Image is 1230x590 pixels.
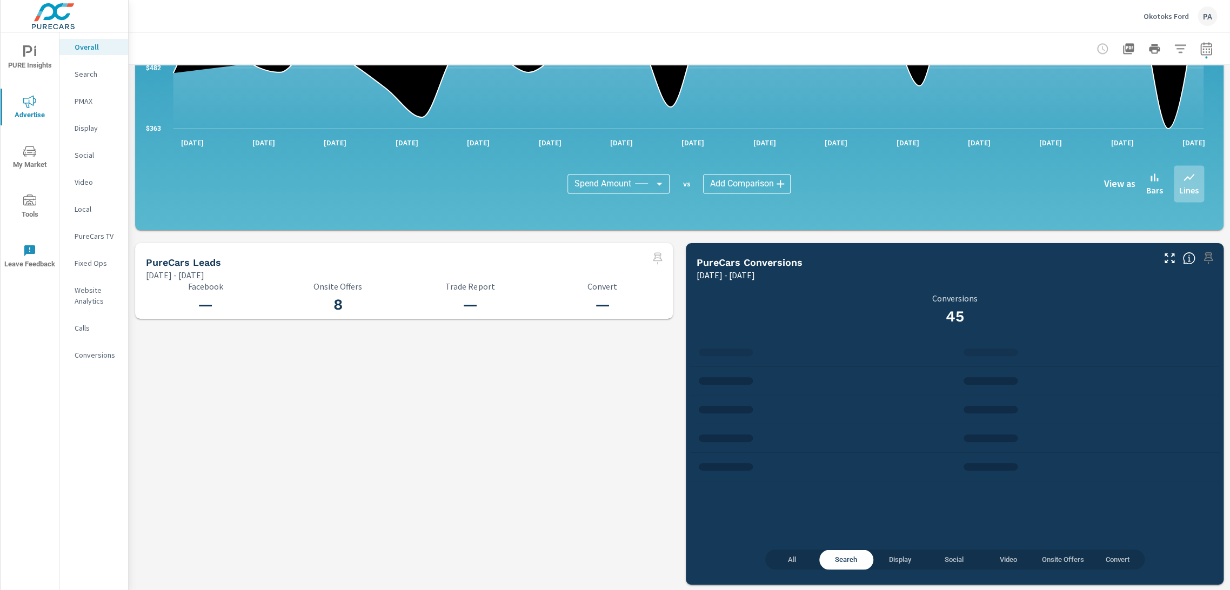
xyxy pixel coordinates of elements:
p: Onsite Offers [278,281,398,291]
button: "Export Report to PDF" [1118,38,1139,59]
h5: PureCars Leads [146,257,221,268]
span: Tools [4,195,56,221]
button: Apply Filters [1169,38,1191,59]
div: Social [59,147,128,163]
p: Display [75,123,119,133]
p: [DATE] [603,137,640,148]
p: [DATE] [1175,137,1213,148]
span: Select a preset date range to save this widget [1200,250,1217,267]
p: [DATE] - [DATE] [697,269,755,281]
p: Overall [75,42,119,52]
div: PMAX [59,93,128,109]
p: [DATE] [746,137,784,148]
div: Video [59,174,128,190]
p: [DATE] [316,137,354,148]
div: Add Comparison [703,174,791,193]
p: [DATE] [459,137,497,148]
div: Display [59,120,128,136]
p: [DATE] [960,137,998,148]
p: Video [75,177,119,187]
p: vs [670,179,703,189]
p: Trade Report [411,281,530,291]
p: [DATE] [674,137,712,148]
p: Conversions [697,293,1213,303]
span: Onsite Offers [1042,553,1084,566]
h3: — [543,296,662,314]
p: [DATE] [245,137,283,148]
h3: — [411,296,530,314]
span: Leave Feedback [4,244,56,271]
span: Select a preset date range to save this widget [649,250,666,267]
span: Understand conversion over the selected time range. [1182,252,1195,265]
div: PureCars TV [59,228,128,244]
p: Search [75,69,119,79]
h3: 45 [697,307,1213,326]
h6: View as [1104,178,1135,189]
span: Display [880,553,921,566]
p: [DATE] [1103,137,1141,148]
button: Print Report [1144,38,1165,59]
span: All [772,553,813,566]
p: Social [75,150,119,160]
span: Video [988,553,1029,566]
div: Spend Amount [567,174,670,193]
text: $363 [146,125,161,132]
p: [DATE] - [DATE] [146,269,204,281]
p: PureCars TV [75,231,119,242]
span: My Market [4,145,56,171]
p: Convert [543,281,662,291]
p: [DATE] [888,137,926,148]
p: Lines [1179,184,1199,197]
div: Overall [59,39,128,55]
p: [DATE] [173,137,211,148]
button: Make Fullscreen [1161,250,1178,267]
div: Website Analytics [59,282,128,309]
p: [DATE] [388,137,426,148]
div: nav menu [1,32,59,281]
div: Search [59,66,128,82]
span: Spend Amount [574,178,631,189]
p: Bars [1146,184,1163,197]
p: [DATE] [817,137,855,148]
p: [DATE] [531,137,569,148]
button: Select Date Range [1195,38,1217,59]
h3: 8 [278,296,398,314]
p: Facebook [146,281,265,291]
h3: — [146,296,265,314]
p: Local [75,204,119,214]
p: Conversions [75,350,119,360]
div: PA [1198,6,1217,26]
p: Okotoks Ford [1144,11,1189,21]
div: Conversions [59,347,128,363]
span: Add Comparison [710,178,773,189]
div: Calls [59,320,128,336]
span: Convert [1097,553,1138,566]
div: Local [59,201,128,217]
h5: PureCars Conversions [697,257,803,268]
span: Advertise [4,95,56,122]
p: Website Analytics [75,285,119,306]
text: $482 [146,64,161,72]
p: PMAX [75,96,119,106]
p: Calls [75,323,119,333]
span: PURE Insights [4,45,56,72]
span: Search [826,553,867,566]
p: Fixed Ops [75,258,119,269]
p: [DATE] [1032,137,1069,148]
div: Fixed Ops [59,255,128,271]
span: Social [934,553,975,566]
